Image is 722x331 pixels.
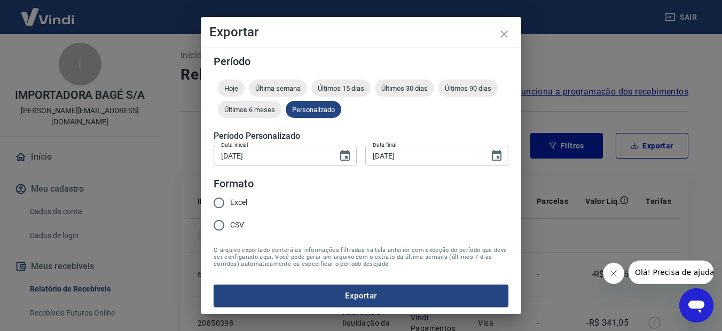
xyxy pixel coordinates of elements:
[214,176,254,192] legend: Formato
[311,80,371,97] div: Últimos 15 dias
[679,288,713,322] iframe: Botão para abrir a janela de mensagens
[221,141,248,149] label: Data inicial
[214,131,508,141] h5: Período Personalizado
[218,84,245,92] span: Hoje
[373,141,397,149] label: Data final
[249,84,307,92] span: Última semana
[286,106,341,114] span: Personalizado
[438,80,498,97] div: Últimos 90 dias
[286,101,341,118] div: Personalizado
[230,197,247,208] span: Excel
[230,219,244,231] span: CSV
[438,84,498,92] span: Últimos 90 dias
[218,80,245,97] div: Hoje
[214,56,508,67] h5: Período
[603,263,624,284] iframe: Fechar mensagem
[629,261,713,284] iframe: Mensagem da empresa
[218,101,281,118] div: Últimos 6 meses
[311,84,371,92] span: Últimos 15 dias
[6,7,90,16] span: Olá! Precisa de ajuda?
[334,145,356,167] button: Choose date, selected date is 10 de set de 2025
[249,80,307,97] div: Última semana
[365,146,482,165] input: DD/MM/YYYY
[486,145,507,167] button: Choose date, selected date is 17 de set de 2025
[491,21,517,47] button: close
[214,285,508,307] button: Exportar
[214,247,508,267] span: O arquivo exportado conterá as informações filtradas na tela anterior com exceção do período que ...
[218,106,281,114] span: Últimos 6 meses
[209,26,513,38] h4: Exportar
[375,80,434,97] div: Últimos 30 dias
[214,146,330,165] input: DD/MM/YYYY
[375,84,434,92] span: Últimos 30 dias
